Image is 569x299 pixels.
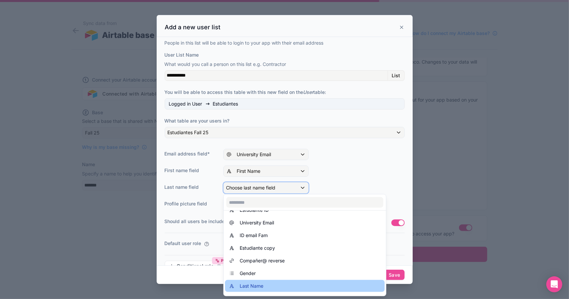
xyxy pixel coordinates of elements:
span: Estudiante copy [240,244,275,252]
span: Estudiante ID [240,206,269,214]
span: Compañer@ reverse [240,257,285,265]
span: University Email [240,219,274,227]
span: Gender [240,269,256,277]
span: ID email Fam [240,231,268,239]
span: Last Name [240,282,263,290]
div: Open Intercom Messenger [546,276,562,292]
